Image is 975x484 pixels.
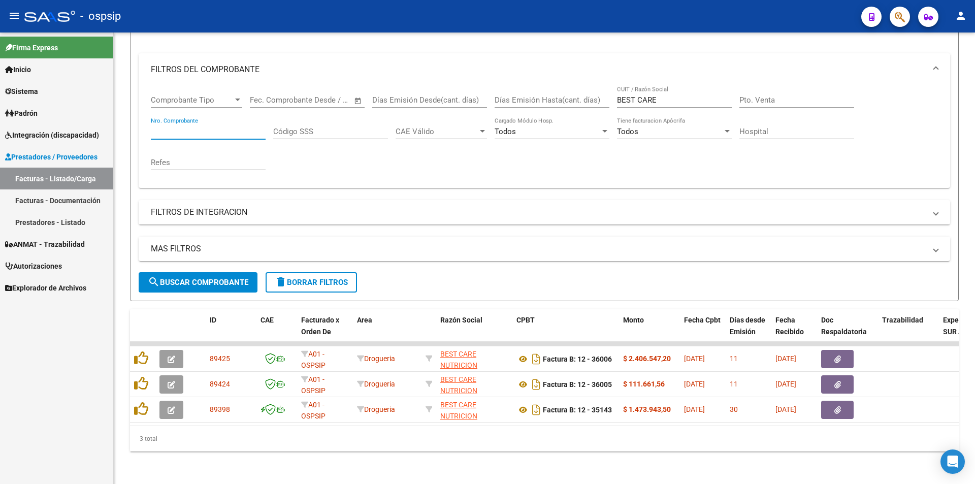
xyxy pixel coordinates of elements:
[396,127,478,136] span: CAE Válido
[357,316,372,324] span: Area
[440,399,508,421] div: 30715222295
[495,127,516,136] span: Todos
[5,130,99,141] span: Integración (discapacidad)
[5,282,86,294] span: Explorador de Archivos
[275,276,287,288] mat-icon: delete
[775,405,796,413] span: [DATE]
[680,309,726,354] datatable-header-cell: Fecha Cpbt
[139,53,950,86] mat-expansion-panel-header: FILTROS DEL COMPROBANTE
[512,309,619,354] datatable-header-cell: CPBT
[955,10,967,22] mat-icon: person
[684,380,705,388] span: [DATE]
[623,316,644,324] span: Monto
[139,200,950,224] mat-expansion-panel-header: FILTROS DE INTEGRACION
[775,316,804,336] span: Fecha Recibido
[530,376,543,393] i: Descargar documento
[684,316,721,324] span: Fecha Cpbt
[730,354,738,363] span: 11
[878,309,939,354] datatable-header-cell: Trazabilidad
[210,354,230,363] span: 89425
[730,316,765,336] span: Días desde Emisión
[301,316,339,336] span: Facturado x Orden De
[5,42,58,53] span: Firma Express
[148,278,248,287] span: Buscar Comprobante
[623,405,671,413] strong: $ 1.473.943,50
[357,405,395,413] span: Drogueria
[357,380,395,388] span: Drogueria
[440,316,482,324] span: Razón Social
[543,380,612,389] strong: Factura B: 12 - 36005
[151,207,926,218] mat-panel-title: FILTROS DE INTEGRACION
[530,402,543,418] i: Descargar documento
[256,309,297,354] datatable-header-cell: CAE
[80,5,121,27] span: - ospsip
[206,309,256,354] datatable-header-cell: ID
[440,374,508,395] div: 30715222295
[139,237,950,261] mat-expansion-panel-header: MAS FILTROS
[357,354,395,363] span: Drogueria
[771,309,817,354] datatable-header-cell: Fecha Recibido
[266,272,357,293] button: Borrar Filtros
[5,261,62,272] span: Autorizaciones
[619,309,680,354] datatable-header-cell: Monto
[210,380,230,388] span: 89424
[940,449,965,474] div: Open Intercom Messenger
[623,354,671,363] strong: $ 2.406.547,20
[684,354,705,363] span: [DATE]
[301,401,326,421] span: A01 - OSPSIP
[684,405,705,413] span: [DATE]
[5,151,97,163] span: Prestadores / Proveedores
[139,86,950,188] div: FILTROS DEL COMPROBANTE
[148,276,160,288] mat-icon: search
[817,309,878,354] datatable-header-cell: Doc Respaldatoria
[775,380,796,388] span: [DATE]
[440,375,501,407] span: BEST CARE NUTRICION DOMICILIARIA S.A.
[440,348,508,370] div: 30715222295
[543,355,612,363] strong: Factura B: 12 - 36006
[617,127,638,136] span: Todos
[352,95,364,107] button: Open calendar
[151,95,233,105] span: Comprobante Tipo
[301,350,326,370] span: A01 - OSPSIP
[882,316,923,324] span: Trazabilidad
[301,375,326,395] span: A01 - OSPSIP
[730,380,738,388] span: 11
[300,95,349,105] input: Fecha fin
[8,10,20,22] mat-icon: menu
[151,64,926,75] mat-panel-title: FILTROS DEL COMPROBANTE
[5,86,38,97] span: Sistema
[530,351,543,367] i: Descargar documento
[353,309,421,354] datatable-header-cell: Area
[440,350,501,381] span: BEST CARE NUTRICION DOMICILIARIA S.A.
[730,405,738,413] span: 30
[210,405,230,413] span: 89398
[726,309,771,354] datatable-header-cell: Días desde Emisión
[210,316,216,324] span: ID
[5,64,31,75] span: Inicio
[130,426,959,451] div: 3 total
[151,243,926,254] mat-panel-title: MAS FILTROS
[821,316,867,336] span: Doc Respaldatoria
[250,95,291,105] input: Fecha inicio
[516,316,535,324] span: CPBT
[5,239,85,250] span: ANMAT - Trazabilidad
[297,309,353,354] datatable-header-cell: Facturado x Orden De
[275,278,348,287] span: Borrar Filtros
[5,108,38,119] span: Padrón
[261,316,274,324] span: CAE
[436,309,512,354] datatable-header-cell: Razón Social
[623,380,665,388] strong: $ 111.661,56
[139,272,257,293] button: Buscar Comprobante
[775,354,796,363] span: [DATE]
[440,401,501,432] span: BEST CARE NUTRICION DOMICILIARIA S.A.
[543,406,612,414] strong: Factura B: 12 - 35143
